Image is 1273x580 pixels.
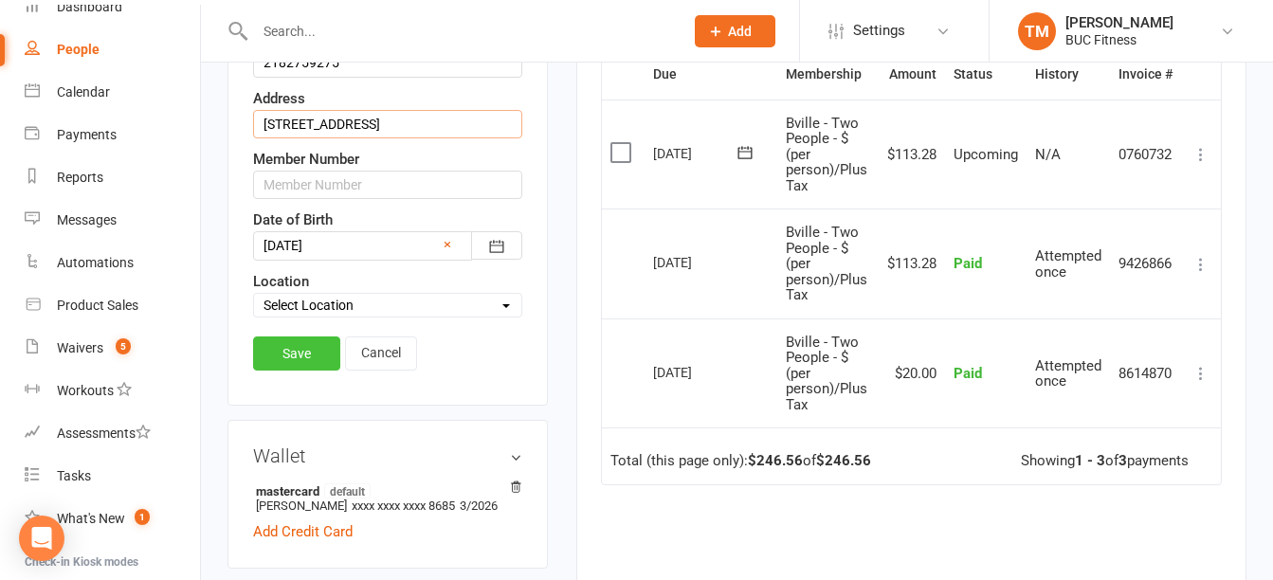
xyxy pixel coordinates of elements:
[645,50,777,99] th: Due
[853,9,905,52] span: Settings
[879,208,945,318] td: $113.28
[1035,146,1061,163] span: N/A
[25,455,200,498] a: Tasks
[1065,31,1173,48] div: BUC Fitness
[25,412,200,455] a: Assessments
[57,383,114,398] div: Workouts
[25,199,200,242] a: Messages
[253,87,305,110] label: Address
[1118,452,1127,469] strong: 3
[1021,453,1189,469] div: Showing of payments
[25,284,200,327] a: Product Sales
[954,365,982,382] span: Paid
[954,146,1018,163] span: Upcoming
[116,338,131,354] span: 5
[253,110,522,138] input: Address
[57,84,110,100] div: Calendar
[25,114,200,156] a: Payments
[460,498,498,513] span: 3/2026
[1110,100,1181,209] td: 0760732
[253,336,340,371] a: Save
[610,453,871,469] div: Total (this page only): of
[253,148,359,171] label: Member Number
[135,509,150,525] span: 1
[253,270,309,293] label: Location
[777,50,878,99] th: Membership
[256,483,513,498] strong: mastercard
[25,498,200,540] a: What's New1
[57,42,100,57] div: People
[57,212,117,227] div: Messages
[345,336,417,371] a: Cancel
[954,255,982,272] span: Paid
[879,100,945,209] td: $113.28
[945,50,1027,99] th: Status
[253,48,522,77] input: Cellphone Number
[25,242,200,284] a: Automations
[253,171,522,199] input: Member Number
[25,327,200,370] a: Waivers 5
[57,468,91,483] div: Tasks
[1027,50,1110,99] th: History
[253,520,353,543] a: Add Credit Card
[816,452,871,469] strong: $246.56
[253,445,522,466] h3: Wallet
[653,357,740,387] div: [DATE]
[1110,50,1181,99] th: Invoice #
[253,480,522,516] li: [PERSON_NAME]
[653,138,740,168] div: [DATE]
[1075,452,1105,469] strong: 1 - 3
[1110,208,1181,318] td: 9426866
[57,170,103,185] div: Reports
[57,340,103,355] div: Waivers
[25,370,200,412] a: Workouts
[653,247,740,277] div: [DATE]
[786,334,867,413] span: Bville - Two People - $ (per person)/Plus Tax
[249,18,670,45] input: Search...
[352,498,455,513] span: xxxx xxxx xxxx 8685
[1018,12,1056,50] div: TM
[695,15,775,47] button: Add
[728,24,752,39] span: Add
[25,28,200,71] a: People
[1110,318,1181,428] td: 8614870
[57,298,138,313] div: Product Sales
[57,511,125,526] div: What's New
[786,115,867,194] span: Bville - Two People - $ (per person)/Plus Tax
[1035,247,1101,281] span: Attempted once
[57,426,151,441] div: Assessments
[324,483,371,498] span: default
[1065,14,1173,31] div: [PERSON_NAME]
[57,127,117,142] div: Payments
[19,516,64,561] div: Open Intercom Messenger
[879,50,945,99] th: Amount
[253,208,333,231] label: Date of Birth
[444,233,451,256] a: ×
[25,156,200,199] a: Reports
[57,255,134,270] div: Automations
[879,318,945,428] td: $20.00
[25,71,200,114] a: Calendar
[1035,357,1101,390] span: Attempted once
[786,224,867,303] span: Bville - Two People - $ (per person)/Plus Tax
[748,452,803,469] strong: $246.56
